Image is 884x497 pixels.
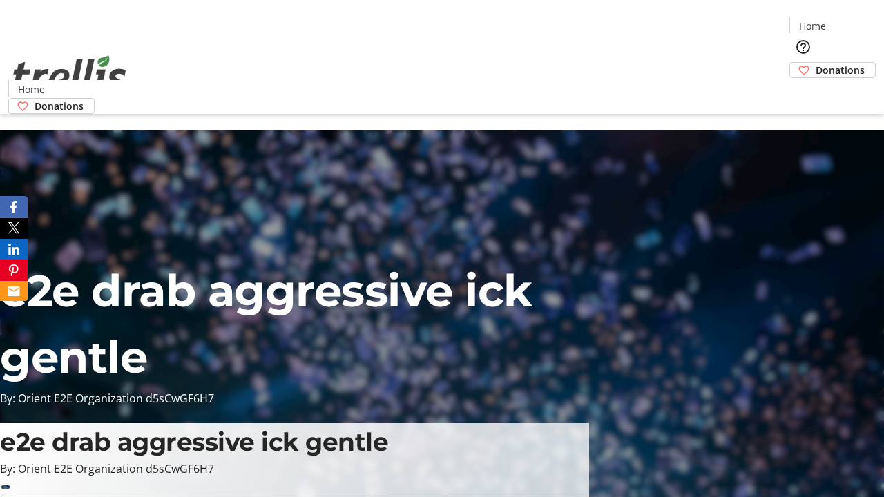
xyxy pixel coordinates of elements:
span: Home [18,82,45,97]
span: Donations [816,63,865,77]
a: Donations [789,62,876,78]
span: Home [799,19,826,33]
button: Cart [789,78,817,106]
button: Help [789,33,817,61]
span: Donations [35,99,84,113]
a: Home [790,19,834,33]
a: Donations [8,98,95,114]
a: Home [9,82,53,97]
img: Orient E2E Organization d5sCwGF6H7's Logo [8,40,131,109]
